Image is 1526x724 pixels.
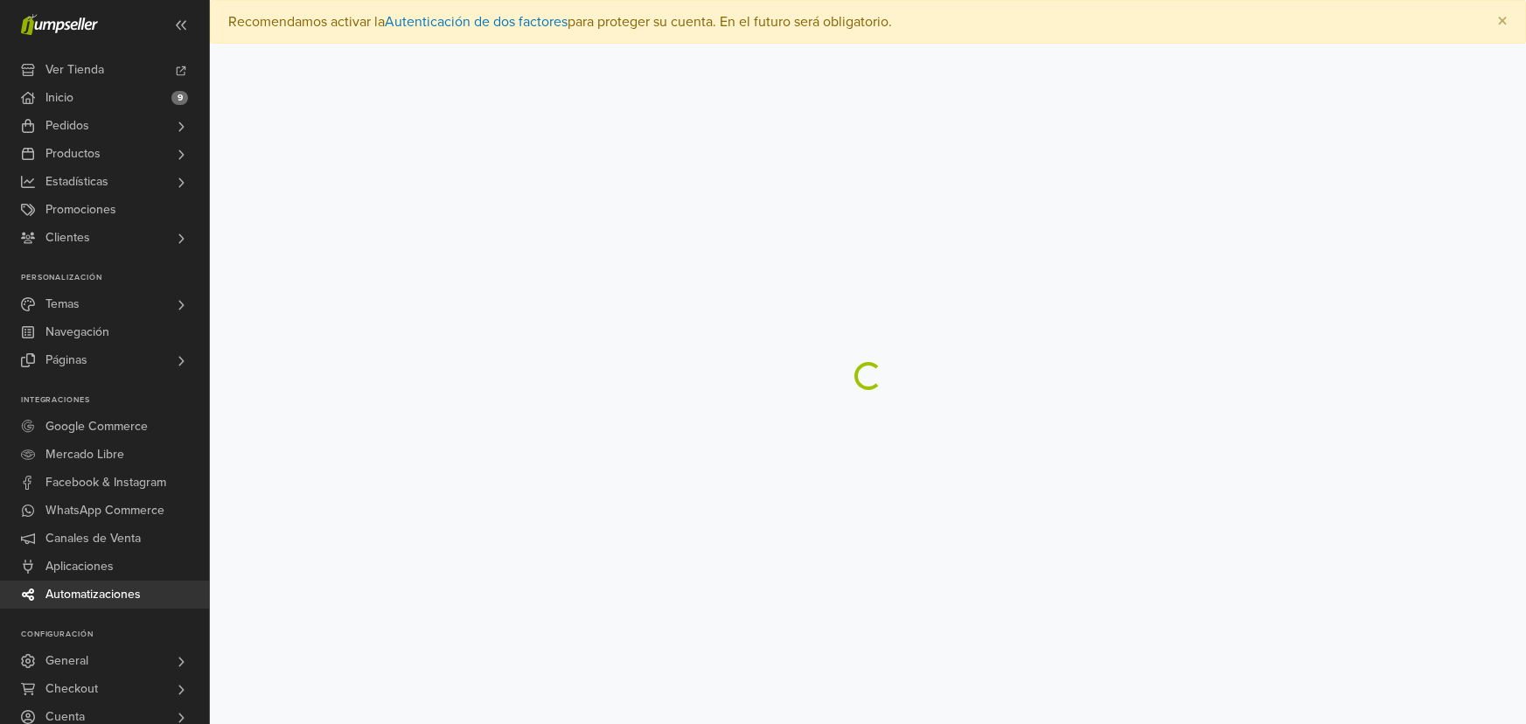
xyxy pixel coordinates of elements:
span: Aplicaciones [45,553,114,581]
span: Navegación [45,318,109,346]
span: Pedidos [45,112,89,140]
button: Close [1480,1,1525,43]
p: Integraciones [21,395,209,406]
span: Páginas [45,346,87,374]
span: Automatizaciones [45,581,141,609]
span: Facebook & Instagram [45,469,166,497]
span: Inicio [45,84,73,112]
span: Mercado Libre [45,441,124,469]
span: Productos [45,140,101,168]
span: Checkout [45,675,98,703]
span: × [1497,9,1508,34]
span: Clientes [45,224,90,252]
span: WhatsApp Commerce [45,497,164,525]
span: Estadísticas [45,168,108,196]
span: Canales de Venta [45,525,141,553]
span: Temas [45,290,80,318]
p: Configuración [21,630,209,640]
p: Personalización [21,273,209,283]
span: Ver Tienda [45,56,104,84]
a: Autenticación de dos factores [385,13,568,31]
span: Promociones [45,196,116,224]
span: 9 [171,91,188,105]
span: Google Commerce [45,413,148,441]
span: General [45,647,88,675]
